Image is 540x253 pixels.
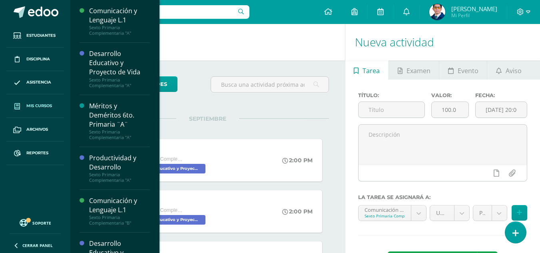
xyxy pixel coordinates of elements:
div: 2:00 PM [282,208,313,215]
a: Aviso [487,60,530,80]
a: Méritos y Deméritos 6to. Primaria ¨A¨Sexto Primaria Complementaria "A" [89,102,150,140]
a: Comunicación y Lenguaje L.1Sexto Primaria Complementaria "B" [89,196,150,226]
span: Aviso [506,61,522,80]
div: Méritos y Deméritos 6to. Primaria ¨A¨ [89,102,150,129]
img: f8528e83a30c07a06aa6af360d30ac42.png [429,4,445,20]
div: Sexto Primaria Complementaria "B" [89,215,150,226]
span: Unidad 4 [436,205,448,221]
label: Valor: [431,92,469,98]
span: Examen [406,61,430,80]
input: Busca un usuario... [76,5,249,19]
div: Comunicación y Lenguaje L.1 [89,196,150,215]
div: Productividad y Desarrollo [89,153,150,172]
input: Busca una actividad próxima aquí... [211,77,328,92]
span: Prueba Corta (10.0%) [479,205,486,221]
a: Comunicación y Lenguaje L.1 'A'Sexto Primaria Complementaria [359,205,426,221]
a: Evento [439,60,487,80]
a: Asistencia [6,71,64,95]
span: [PERSON_NAME] [451,5,497,13]
a: Archivos [6,118,64,141]
div: Guía 2 [126,147,207,155]
span: Archivos [26,126,48,133]
div: Guía 2 [126,198,207,207]
a: Prueba Corta (10.0%) [473,205,507,221]
input: Puntos máximos [432,102,468,118]
div: Desarrollo Educativo y Proyecto de Vida [89,49,150,77]
span: Asistencia [26,79,51,86]
div: Comunicación y Lenguaje L.1 [89,6,150,25]
span: Estudiantes [26,32,56,39]
a: Desarrollo Educativo y Proyecto de VidaSexto Primaria Complementaria "A" [89,49,150,88]
a: Soporte [10,217,61,228]
div: Sexto Primaria Complementaria [365,213,405,219]
div: Sexto Primaria Complementaria "A" [89,129,150,140]
div: Comunicación y Lenguaje L.1 'A' [365,205,405,213]
div: Sexto Primaria Complementaria "A" [89,25,150,36]
span: Cerrar panel [22,243,53,248]
a: Disciplina [6,48,64,71]
span: Mi Perfil [451,12,497,19]
div: Sexto Primaria Complementaria "A" [89,172,150,183]
span: Evento [458,61,478,80]
a: Unidad 4 [430,205,469,221]
a: Comunicación y Lenguaje L.1Sexto Primaria Complementaria "A" [89,6,150,36]
span: Desarrollo Educativo y Proyecto de Vida 'B' [126,215,205,225]
label: La tarea se asignará a: [358,194,527,200]
div: Sexto Primaria Complementaria "A" [89,77,150,88]
input: Título [359,102,424,118]
a: Mis cursos [6,94,64,118]
a: Reportes [6,141,64,165]
h1: Actividades [80,24,335,60]
label: Fecha: [475,92,527,98]
span: Desarrollo Educativo y Proyecto de Vida 'A' [126,164,205,173]
div: 2:00 PM [282,157,313,164]
span: Disciplina [26,56,50,62]
a: Examen [389,60,439,80]
input: Fecha de entrega [476,102,527,118]
span: SEPTIEMBRE [176,115,239,122]
span: Reportes [26,150,48,156]
label: Título: [358,92,425,98]
a: Tarea [345,60,389,80]
span: Tarea [363,61,380,80]
a: Productividad y DesarrolloSexto Primaria Complementaria "A" [89,153,150,183]
span: Mis cursos [26,103,52,109]
span: Soporte [32,220,51,226]
h1: Nueva actividad [355,24,530,60]
a: Estudiantes [6,24,64,48]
